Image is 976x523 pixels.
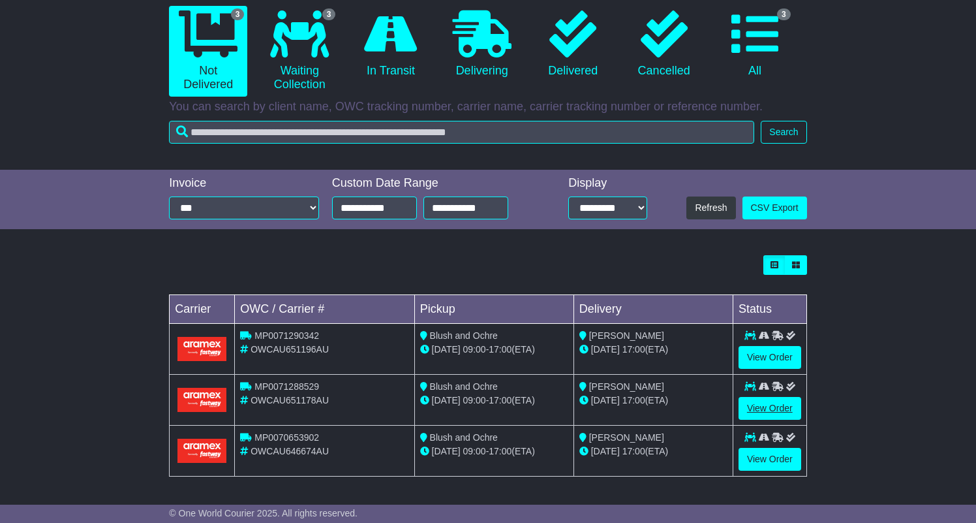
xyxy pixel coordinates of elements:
[177,439,226,463] img: Aramex.png
[625,6,703,83] a: Cancelled
[579,394,727,407] div: (ETA)
[777,8,791,20] span: 3
[169,100,806,114] p: You can search by client name, OWC tracking number, carrier name, carrier tracking number or refe...
[591,395,620,405] span: [DATE]
[622,446,645,456] span: 17:00
[463,395,486,405] span: 09:00
[739,397,801,420] a: View Order
[170,295,235,324] td: Carrier
[235,295,414,324] td: OWC / Carrier #
[254,330,319,341] span: MP0071290342
[420,343,568,357] div: - (ETA)
[251,344,329,355] span: OWCAU651196AU
[733,295,806,324] td: Status
[489,395,511,405] span: 17:00
[716,6,793,83] a: 3 All
[254,381,319,392] span: MP0071288529
[591,344,620,355] span: [DATE]
[251,446,329,456] span: OWCAU646674AU
[430,330,498,341] span: Blush and Ochre
[177,388,226,412] img: Aramex.png
[568,176,647,191] div: Display
[622,344,645,355] span: 17:00
[443,6,521,83] a: Delivering
[579,445,727,458] div: (ETA)
[332,176,536,191] div: Custom Date Range
[414,295,573,324] td: Pickup
[432,344,461,355] span: [DATE]
[591,446,620,456] span: [DATE]
[169,176,318,191] div: Invoice
[420,394,568,407] div: - (ETA)
[739,346,801,369] a: View Order
[430,381,498,392] span: Blush and Ochre
[489,446,511,456] span: 17:00
[231,8,245,20] span: 3
[430,432,498,443] span: Blush and Ochre
[534,6,612,83] a: Delivered
[254,432,319,443] span: MP0070653902
[352,6,429,83] a: In Transit
[589,381,664,392] span: [PERSON_NAME]
[463,344,486,355] span: 09:00
[420,445,568,458] div: - (ETA)
[169,508,358,518] span: © One World Courier 2025. All rights reserved.
[686,197,735,219] button: Refresh
[432,395,461,405] span: [DATE]
[432,446,461,456] span: [DATE]
[742,197,807,219] a: CSV Export
[489,344,511,355] span: 17:00
[177,337,226,361] img: Aramex.png
[622,395,645,405] span: 17:00
[761,121,806,144] button: Search
[589,330,664,341] span: [PERSON_NAME]
[579,343,727,357] div: (ETA)
[589,432,664,443] span: [PERSON_NAME]
[322,8,336,20] span: 3
[573,295,733,324] td: Delivery
[739,448,801,471] a: View Order
[251,395,329,405] span: OWCAU651178AU
[260,6,339,97] a: 3 Waiting Collection
[169,6,247,97] a: 3 Not Delivered
[463,446,486,456] span: 09:00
